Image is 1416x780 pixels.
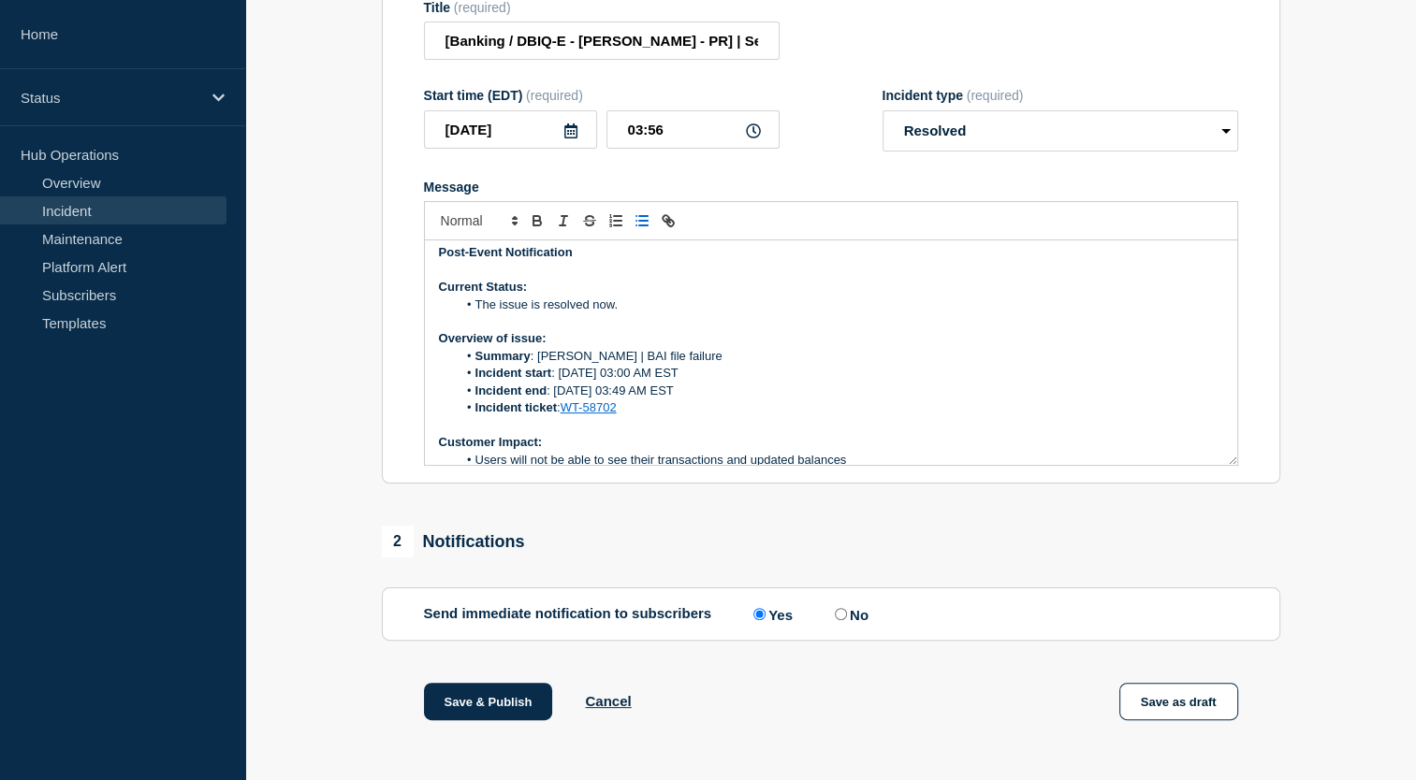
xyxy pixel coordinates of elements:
[475,400,557,414] strong: Incident ticket
[883,88,1238,103] div: Incident type
[475,383,547,397] strong: Incident end
[475,349,531,363] strong: Summary
[424,180,1238,195] div: Message
[749,605,793,623] label: Yes
[457,399,1223,416] li: :
[655,209,681,232] button: Toggle link
[561,400,617,414] a: WT-58702
[457,452,1223,469] li: Users will not be able to see their transactions and updated balances
[830,605,869,623] label: No
[967,88,1024,103] span: (required)
[1119,683,1238,720] button: Save as draft
[382,526,525,557] div: Notifications
[424,605,712,623] p: Send immediate notification to subscribers
[424,22,780,60] input: Title
[382,526,414,557] span: 2
[424,110,597,149] input: YYYY-MM-DD
[424,88,780,103] div: Start time (EDT)
[439,435,543,449] strong: Customer Impact:
[753,608,766,620] input: Yes
[439,280,528,294] strong: Current Status:
[439,331,547,345] strong: Overview of issue:
[439,245,573,259] strong: Post-Event Notification
[424,605,1238,623] div: Send immediate notification to subscribers
[526,88,583,103] span: (required)
[835,608,847,620] input: No
[425,240,1237,465] div: Message
[577,209,603,232] button: Toggle strikethrough text
[457,365,1223,382] li: : [DATE] 03:00 AM EST
[475,366,552,380] strong: Incident start
[606,110,780,149] input: HH:MM
[550,209,577,232] button: Toggle italic text
[603,209,629,232] button: Toggle ordered list
[457,383,1223,399] li: : [DATE] 03:49 AM EST
[432,209,524,232] span: Font size
[629,209,655,232] button: Toggle bulleted list
[524,209,550,232] button: Toggle bold text
[21,90,200,106] p: Status
[424,683,553,720] button: Save & Publish
[883,110,1238,152] select: Incident type
[585,693,631,709] button: Cancel
[457,348,1223,365] li: : [PERSON_NAME] | BAI file failure
[457,296,1223,313] li: The issue is resolved now.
